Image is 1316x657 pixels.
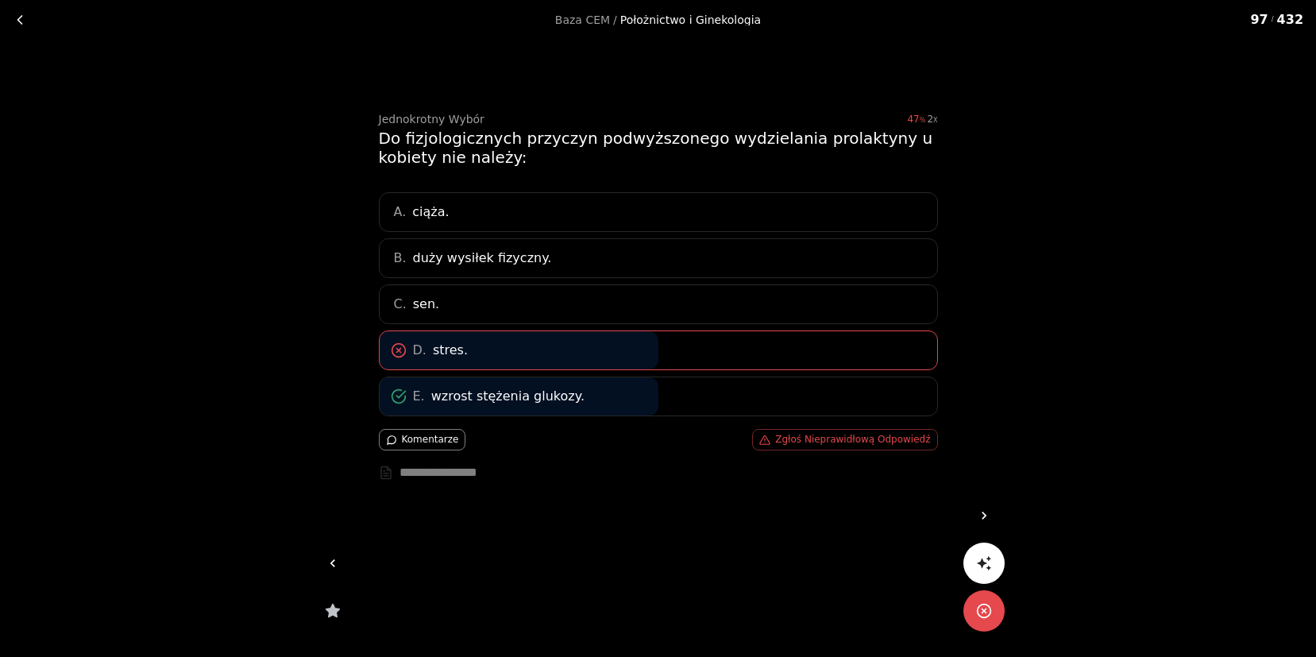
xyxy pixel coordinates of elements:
[394,203,407,222] span: A.
[379,330,938,370] div: D.stres.
[431,387,585,406] span: wzrost stężenia glukozy.
[1272,10,1274,29] span: /
[907,114,937,125] div: 47%
[555,14,610,25] a: Baza CEM
[413,249,552,268] span: duży wysiłek fizyczny.
[413,295,439,314] span: sen.
[907,114,925,125] span: 47
[379,377,938,416] div: E.wzrost stężenia glukozy.
[613,14,617,25] span: /
[413,341,426,360] span: D.
[394,295,407,314] span: C.
[1250,10,1310,29] div: 97 432
[394,249,407,268] span: B.
[379,192,938,232] div: A.ciąża.
[379,429,466,450] button: Komentarze
[412,203,449,222] span: ciąża.
[752,429,937,450] button: Zgłoś Nieprawidłową Odpowiedź
[379,284,938,324] div: C.sen.
[927,114,937,125] div: 2
[379,114,484,125] div: Jednokrotny Wybór
[379,238,938,278] div: B.duży wysiłek fizyczny.
[379,129,938,167] div: Do fizjologicznych przyczyn podwyższonego wydzielania prolaktyny u kobiety nie należy:
[620,14,761,25] div: Położnictwo i Ginekologia
[413,387,425,406] span: E.
[433,341,468,360] span: stres.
